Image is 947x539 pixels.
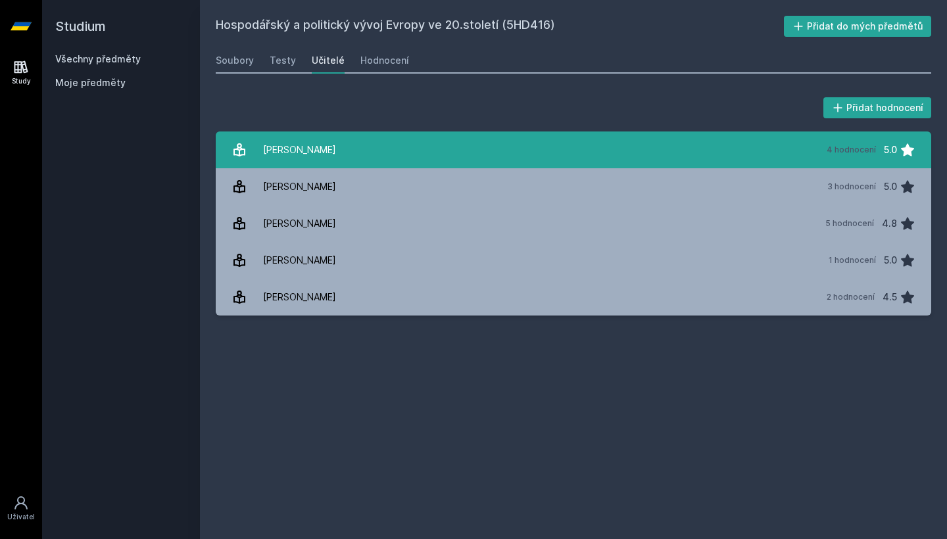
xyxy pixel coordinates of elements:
[263,210,336,237] div: [PERSON_NAME]
[360,47,409,74] a: Hodnocení
[884,247,897,273] div: 5.0
[882,210,897,237] div: 4.8
[216,242,931,279] a: [PERSON_NAME] 1 hodnocení 5.0
[827,292,875,302] div: 2 hodnocení
[825,218,874,229] div: 5 hodnocení
[216,16,784,37] h2: Hospodářský a politický vývoj Evropy ve 20.století (5HD416)
[55,53,141,64] a: Všechny předměty
[216,54,254,67] div: Soubory
[263,137,336,163] div: [PERSON_NAME]
[216,168,931,205] a: [PERSON_NAME] 3 hodnocení 5.0
[263,284,336,310] div: [PERSON_NAME]
[7,512,35,522] div: Uživatel
[263,174,336,200] div: [PERSON_NAME]
[216,131,931,168] a: [PERSON_NAME] 4 hodnocení 5.0
[884,174,897,200] div: 5.0
[55,76,126,89] span: Moje předměty
[263,247,336,273] div: [PERSON_NAME]
[216,279,931,316] a: [PERSON_NAME] 2 hodnocení 4.5
[360,54,409,67] div: Hodnocení
[12,76,31,86] div: Study
[827,181,876,192] div: 3 hodnocení
[216,205,931,242] a: [PERSON_NAME] 5 hodnocení 4.8
[3,53,39,93] a: Study
[270,54,296,67] div: Testy
[312,47,345,74] a: Učitelé
[823,97,932,118] button: Přidat hodnocení
[784,16,932,37] button: Přidat do mých předmětů
[312,54,345,67] div: Učitelé
[827,145,876,155] div: 4 hodnocení
[216,47,254,74] a: Soubory
[884,137,897,163] div: 5.0
[829,255,876,266] div: 1 hodnocení
[3,488,39,528] a: Uživatel
[883,284,897,310] div: 4.5
[270,47,296,74] a: Testy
